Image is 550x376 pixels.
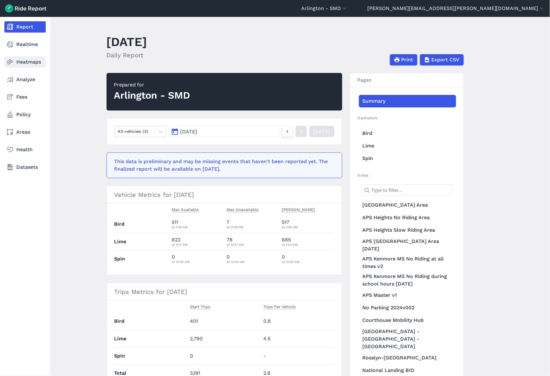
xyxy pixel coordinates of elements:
[227,219,277,230] div: 7
[4,109,46,120] a: Policy
[282,206,315,214] button: [PERSON_NAME]
[264,303,296,309] span: Trips Per Vehicle
[227,206,259,212] span: Max Unavailable
[188,313,261,330] td: 401
[169,126,279,137] button: [DATE]
[114,89,190,102] div: Arlington - SMD
[172,242,222,247] div: at 4:17 AM
[188,347,261,364] td: 0
[4,126,46,138] a: Areas
[282,219,334,230] div: 517
[4,162,46,173] a: Datasets
[114,158,331,173] div: This data is preliminary and may be missing events that haven't been reported yet. The finalized ...
[359,236,456,254] a: APS [GEOGRAPHIC_DATA] Area [DATE]
[172,219,222,230] div: 511
[359,140,456,152] a: Lime
[180,129,197,135] span: [DATE]
[350,73,464,87] h3: Pages
[367,5,545,12] button: [PERSON_NAME][EMAIL_ADDRESS][PERSON_NAME][DOMAIN_NAME]
[114,233,170,250] th: Lime
[359,254,456,271] a: APS Kenmore MS No Riding at all times v2
[282,253,334,265] div: 0
[107,186,342,203] h3: Vehicle Metrics for [DATE]
[401,56,413,64] span: Print
[172,206,199,212] span: Max Available
[432,56,460,64] span: Export CSV
[359,152,456,165] a: Spin
[261,347,334,364] td: -
[359,199,456,211] a: [GEOGRAPHIC_DATA] Area
[114,330,188,347] th: Lime
[359,211,456,224] a: APS Heights No Riding Area
[261,330,334,347] td: 4.5
[227,236,277,247] div: 78
[359,352,456,364] a: Rosslyn-[GEOGRAPHIC_DATA]
[359,271,456,289] a: APS Kenmore MS No Riding during school hours [DATE]
[107,50,147,60] h2: Daily Report
[359,127,456,140] a: Bird
[172,259,222,265] div: at 12:00 AM
[227,242,277,247] div: at 12:51 AM
[227,253,277,265] div: 0
[264,303,296,311] button: Trips Per Vehicle
[261,313,334,330] td: 0.8
[4,144,46,155] a: Health
[282,259,334,265] div: at 12:00 AM
[282,242,334,247] div: at 1:03 AM
[172,236,222,247] div: 622
[4,56,46,68] a: Heatmaps
[114,347,188,364] th: Spin
[114,81,190,89] div: Prepared for
[359,95,456,107] a: Summary
[114,250,170,267] th: Spin
[190,303,211,311] button: Start Trips
[5,4,46,13] img: Ride Report
[227,224,277,230] div: at 11:59 PM
[358,172,456,178] h2: Areas
[282,224,334,230] div: at 1:06 AM
[188,330,261,347] td: 2,790
[301,5,348,12] button: Arlington - SMD
[227,206,259,214] button: Max Unavailable
[227,259,277,265] div: at 12:00 AM
[361,184,452,196] input: Type to filter...
[114,313,188,330] th: Bird
[172,206,199,214] button: Max Available
[172,253,222,265] div: 0
[4,74,46,85] a: Analyze
[420,54,464,65] button: Export CSV
[190,303,211,309] span: Start Trips
[4,91,46,103] a: Fees
[359,289,456,301] a: APS Master v1
[114,216,170,233] th: Bird
[172,224,222,230] div: at 1:06 AM
[4,39,46,50] a: Realtime
[358,115,456,121] h2: Operators
[107,283,342,301] h3: Trips Metrics for [DATE]
[359,327,456,352] a: [GEOGRAPHIC_DATA] - [GEOGRAPHIC_DATA] - [GEOGRAPHIC_DATA]
[359,314,456,327] a: Courthouse Mobility Hub
[309,126,334,137] a: [DATE]
[4,21,46,33] a: Report
[282,206,315,212] span: [PERSON_NAME]
[359,301,456,314] a: No Parking 2024v002
[107,33,147,50] h1: [DATE]
[359,224,456,236] a: APS Heights Slow Riding Area
[390,54,417,65] button: Print
[282,236,334,247] div: 685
